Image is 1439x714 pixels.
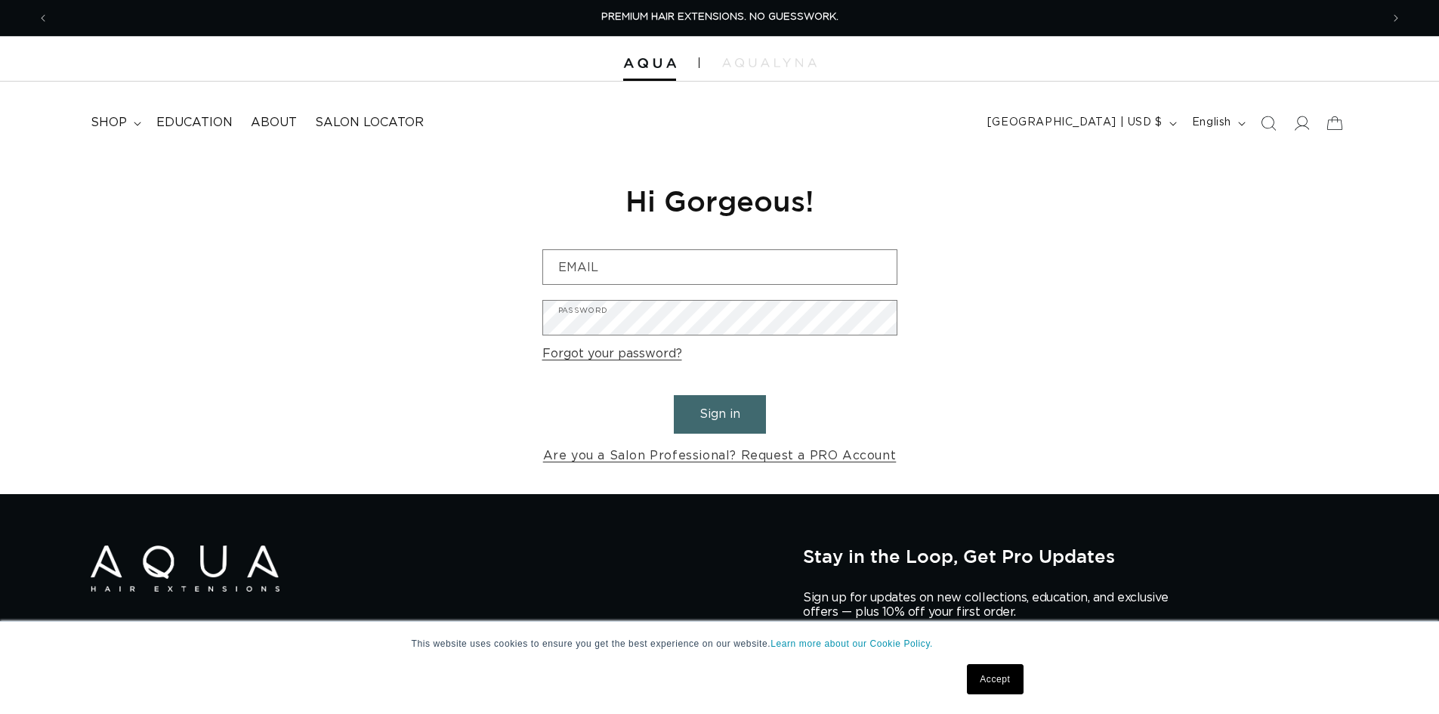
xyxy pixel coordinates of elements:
h1: Hi Gorgeous! [542,182,897,219]
summary: Search [1252,107,1285,140]
span: Salon Locator [315,115,424,131]
span: PREMIUM HAIR EXTENSIONS. NO GUESSWORK. [601,12,838,22]
button: Next announcement [1379,4,1413,32]
button: Previous announcement [26,4,60,32]
summary: shop [82,106,147,140]
a: About [242,106,306,140]
p: Sign up for updates on new collections, education, and exclusive offers — plus 10% off your first... [803,591,1181,620]
span: About [251,115,297,131]
h2: Stay in the Loop, Get Pro Updates [803,546,1348,567]
button: [GEOGRAPHIC_DATA] | USD $ [978,109,1183,138]
img: Aqua Hair Extensions [623,58,676,69]
span: [GEOGRAPHIC_DATA] | USD $ [987,115,1163,131]
img: Aqua Hair Extensions [91,546,279,592]
a: Education [147,106,242,140]
p: This website uses cookies to ensure you get the best experience on our website. [412,637,1028,651]
img: aqualyna.com [722,58,817,67]
span: English [1192,115,1231,131]
a: Accept [967,664,1023,694]
button: Sign in [674,395,766,434]
button: English [1183,109,1252,138]
span: shop [91,115,127,131]
a: Forgot your password? [542,343,682,365]
input: Email [543,250,897,284]
a: Are you a Salon Professional? Request a PRO Account [543,445,897,467]
span: Education [156,115,233,131]
a: Learn more about our Cookie Policy. [770,638,933,649]
a: Salon Locator [306,106,433,140]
